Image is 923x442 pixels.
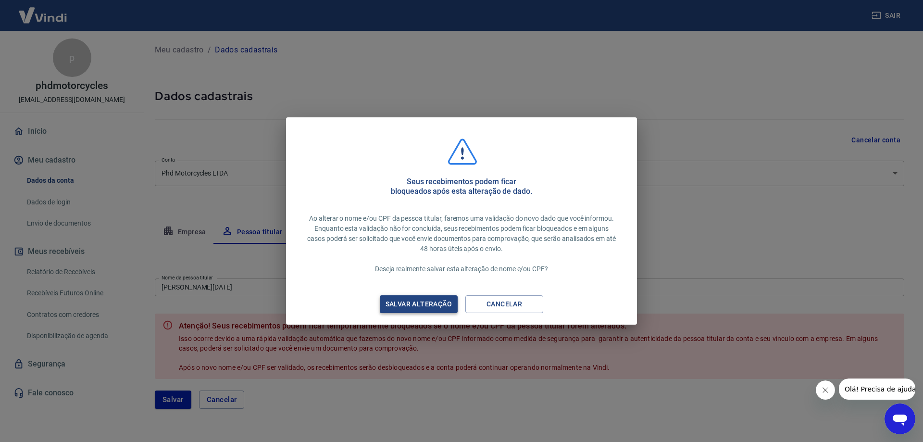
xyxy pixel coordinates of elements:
[816,380,835,400] iframe: Fechar mensagem
[305,214,618,274] p: Ao alterar o nome e/ou CPF da pessoa titular, faremos uma validação do novo dado que você informo...
[839,379,915,400] iframe: Mensagem da empresa
[6,7,81,14] span: Olá! Precisa de ajuda?
[374,298,463,310] div: Salvar alteração
[885,404,915,434] iframe: Botão para abrir a janela de mensagens
[380,295,458,313] button: Salvar alteração
[465,295,543,313] button: Cancelar
[391,177,532,196] h5: Seus recebimentos podem ficar bloqueados após esta alteração de dado.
